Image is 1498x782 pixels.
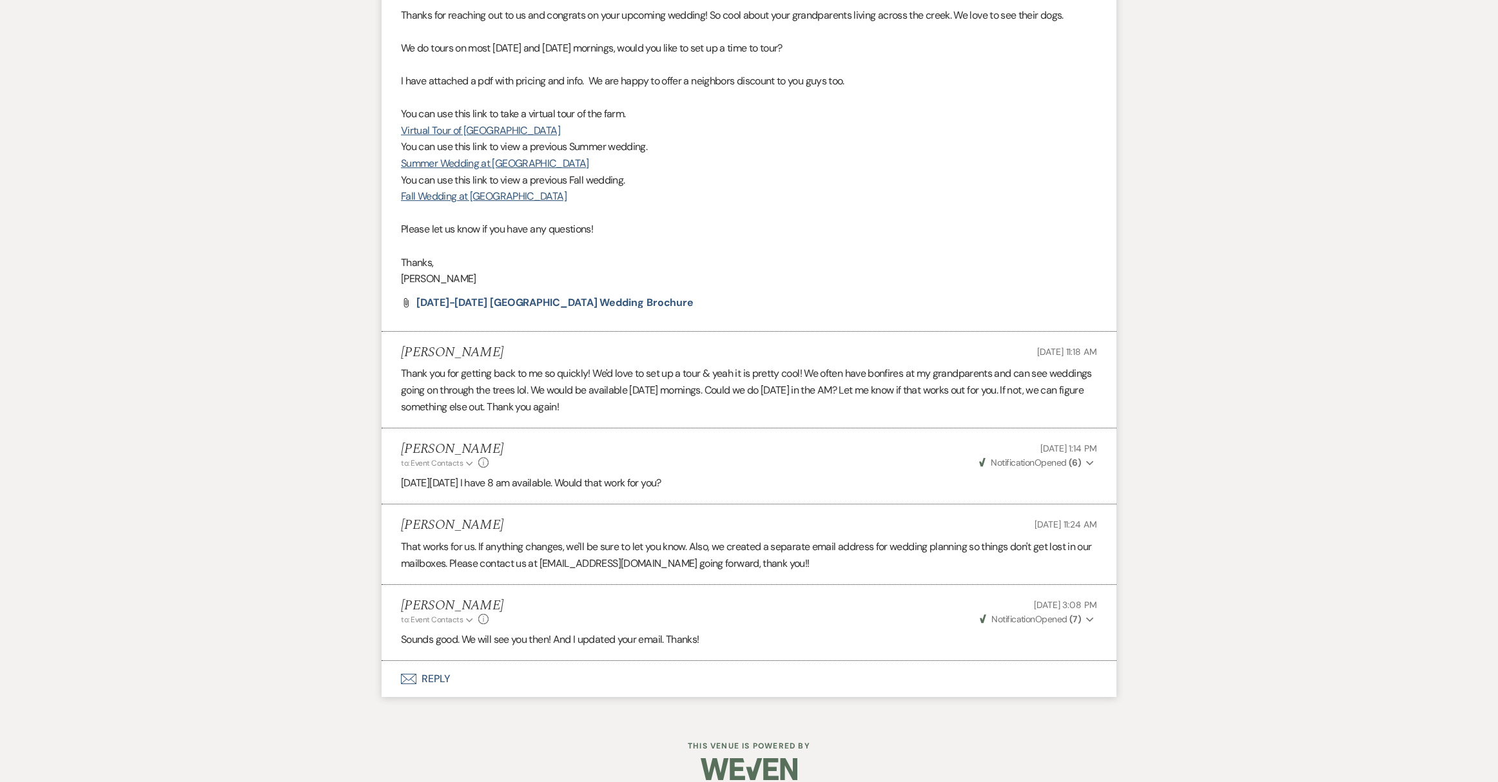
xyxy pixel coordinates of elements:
[401,458,463,468] span: to: Event Contacts
[401,615,463,625] span: to: Event Contacts
[401,157,589,170] a: Summer Wedding at [GEOGRAPHIC_DATA]
[401,106,1097,122] p: You can use this link to take a virtual tour of the farm.
[1040,443,1097,454] span: [DATE] 1:14 PM
[980,613,1081,625] span: Opened
[401,124,560,137] a: Virtual Tour of [GEOGRAPHIC_DATA]
[401,614,475,625] button: to: Event Contacts
[978,613,1097,626] button: NotificationOpened (7)
[1034,599,1097,611] span: [DATE] 3:08 PM
[401,517,503,533] h5: [PERSON_NAME]
[401,631,1097,648] p: Sounds good. We will see you then! And I updated your email. Thanks!
[401,73,1097,90] p: I have attached a pdf with pricing and info. We are happy to offer a neighbors discount to you gu...
[1069,613,1081,625] strong: ( 7 )
[401,598,503,614] h5: [PERSON_NAME]
[416,298,694,308] a: [DATE]-[DATE] [GEOGRAPHIC_DATA] Wedding Brochure
[401,7,1097,24] p: Thanks for reaching out to us and congrats on your upcoming wedding! So cool about your grandpare...
[1069,457,1081,468] strong: ( 6 )
[991,457,1034,468] span: Notification
[401,221,1097,238] p: Please let us know if you have any questions!
[1037,346,1097,358] span: [DATE] 11:18 AM
[1035,519,1097,530] span: [DATE] 11:24 AM
[401,271,1097,287] p: [PERSON_NAME]
[416,296,694,309] span: [DATE]-[DATE] [GEOGRAPHIC_DATA] Wedding Brochure
[401,475,1097,491] p: [DATE][DATE] I have 8 am available. Would that work for you?
[401,41,625,55] span: We do tours on most [DATE] and [DATE] mornings, w
[991,613,1035,625] span: Notification
[401,365,1097,415] p: Thank you for getting back to me so quickly! We'd love to set up a tour & yeah it is pretty cool!...
[401,441,503,457] h5: [PERSON_NAME]
[401,173,625,187] span: You can use this link to view a previous Fall wedding.
[401,138,1097,155] p: You can use this link to view a previous Summer wedding.
[382,661,1116,697] button: Reply
[401,457,475,469] button: to: Event Contacts
[977,456,1097,470] button: NotificationOpened (6)
[401,254,1097,271] p: Thanks,
[401,345,503,361] h5: [PERSON_NAME]
[979,457,1081,468] span: Opened
[625,41,783,55] span: ould you like to set up a time to tour?
[401,539,1097,571] p: That works for us. If anything changes, we'll be sure to let you know. Also, we created a separat...
[401,189,567,203] a: Fall Wedding at [GEOGRAPHIC_DATA]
